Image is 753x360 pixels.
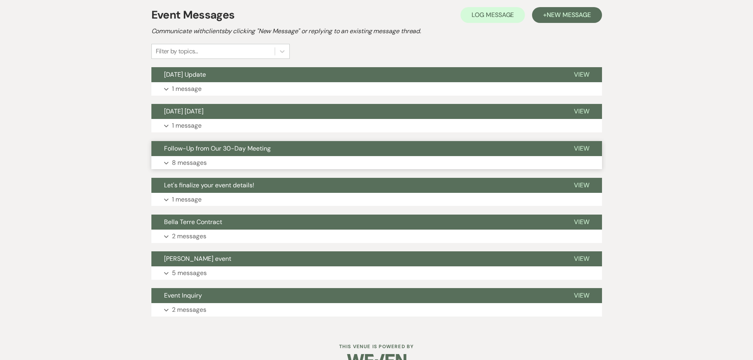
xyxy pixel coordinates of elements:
span: Bella Terre Contract [164,218,222,226]
span: View [574,181,589,189]
span: View [574,291,589,300]
button: View [561,215,602,230]
button: View [561,141,602,156]
p: 1 message [172,84,202,94]
button: [PERSON_NAME] event [151,251,561,266]
button: Follow-Up from Our 30-Day Meeting [151,141,561,156]
button: Event Inquiry [151,288,561,303]
button: 1 message [151,82,602,96]
button: 2 messages [151,303,602,317]
button: +New Message [532,7,602,23]
span: View [574,70,589,79]
span: [PERSON_NAME] event [164,254,231,263]
button: 2 messages [151,230,602,243]
p: 1 message [172,194,202,205]
button: Let's finalize your event details! [151,178,561,193]
button: View [561,178,602,193]
button: 5 messages [151,266,602,280]
span: [DATE] [DATE] [164,107,204,115]
button: View [561,251,602,266]
span: [DATE] Update [164,70,206,79]
span: Log Message [472,11,514,19]
span: Let's finalize your event details! [164,181,254,189]
span: Follow-Up from Our 30-Day Meeting [164,144,271,153]
p: 2 messages [172,305,206,315]
span: View [574,254,589,263]
button: [DATE] Update [151,67,561,82]
button: View [561,67,602,82]
p: 8 messages [172,158,207,168]
span: View [574,144,589,153]
button: View [561,288,602,303]
button: 1 message [151,119,602,132]
button: Bella Terre Contract [151,215,561,230]
button: [DATE] [DATE] [151,104,561,119]
p: 2 messages [172,231,206,241]
button: 8 messages [151,156,602,170]
button: View [561,104,602,119]
span: View [574,218,589,226]
p: 1 message [172,121,202,131]
h1: Event Messages [151,7,235,23]
span: View [574,107,589,115]
div: Filter by topics... [156,47,198,56]
h2: Communicate with clients by clicking "New Message" or replying to an existing message thread. [151,26,602,36]
p: 5 messages [172,268,207,278]
span: Event Inquiry [164,291,202,300]
span: New Message [547,11,591,19]
button: 1 message [151,193,602,206]
button: Log Message [460,7,525,23]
